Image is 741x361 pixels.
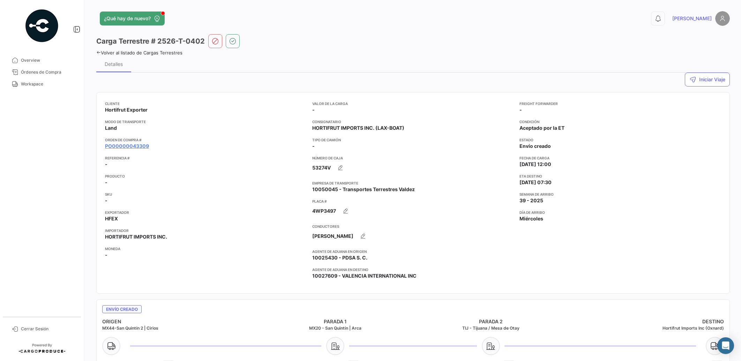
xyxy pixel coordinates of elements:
app-card-info-title: Orden de Compra # [105,137,307,143]
app-card-info-title: Importador [105,228,307,233]
a: Overview [6,54,78,66]
span: - [105,179,107,186]
span: HORTIFRUT IMPORTS INC. [105,233,167,240]
span: Land [105,125,117,131]
app-card-info-title: Referencia # [105,155,307,161]
span: [DATE] 07:30 [519,179,552,186]
span: Miércoles [519,215,543,222]
app-card-info-title: Número de Caja [312,155,514,161]
button: ¿Qué hay de nuevo? [100,12,165,25]
h5: Hortifrut Imports Inc (Oxnard) [569,325,724,331]
span: - [105,251,107,258]
span: - [105,161,107,168]
h3: Carga Terrestre # 2526-T-0402 [96,36,205,46]
span: [DATE] 12:00 [519,161,551,168]
img: placeholder-user.png [715,11,730,26]
app-card-info-title: Condición [519,119,721,125]
app-card-info-title: Valor de la Carga [312,101,514,106]
span: 53274V [312,164,331,171]
span: Aceptado por la ET [519,125,564,131]
h4: ORIGEN [102,318,258,325]
app-card-info-title: Conductores [312,224,514,229]
span: Órdenes de Compra [21,69,75,75]
span: 10050045 - Transportes Terrestres Valdez [312,186,415,193]
h4: DESTINO [569,318,724,325]
app-card-info-title: Moneda [105,246,307,251]
app-card-info-title: Freight Forwarder [519,101,721,106]
app-card-info-title: Consignatario [312,119,514,125]
span: Envío creado [102,305,142,313]
app-card-info-title: Exportador [105,210,307,215]
a: Volver al listado de Cargas Terrestres [96,50,182,55]
span: 4WP3497 [312,208,336,215]
app-card-info-title: SKU [105,191,307,197]
span: Overview [21,57,75,63]
span: - [312,106,315,113]
span: HORTIFRUT IMPORTS INC. (LAX-BOAT) [312,125,404,131]
a: Workspace [6,78,78,90]
span: HFEX [105,215,118,222]
img: powered-by.png [24,8,59,43]
a: PO00000043309 [105,143,149,150]
app-card-info-title: Agente de Aduana en Destino [312,267,514,272]
app-card-info-title: ETA Destino [519,173,721,179]
span: - [105,197,107,204]
app-card-info-title: Placa # [312,198,514,204]
h4: PARADA 2 [413,318,569,325]
app-card-info-title: Modo de Transporte [105,119,307,125]
app-card-info-title: Tipo de Camión [312,137,514,143]
span: 10025430 - PDSA S. C. [312,254,367,261]
span: - [312,143,315,150]
span: 10027609 - VALENCIA INTERNATIONAL INC [312,272,417,279]
app-card-info-title: Fecha de carga [519,155,721,161]
div: Detalles [105,61,123,67]
span: [PERSON_NAME] [672,15,712,22]
app-card-info-title: Cliente [105,101,307,106]
app-card-info-title: Agente de Aduana en Origen [312,249,514,254]
span: Envío creado [519,143,551,150]
app-card-info-title: Semana de Arribo [519,191,721,197]
span: Cerrar Sesión [21,326,75,332]
h4: PARADA 1 [258,318,413,325]
a: Órdenes de Compra [6,66,78,78]
h5: MX20 - San Quintín | Arca [258,325,413,331]
app-card-info-title: Estado [519,137,721,143]
h5: MX44-San Quintín 2 | Cirios [102,325,258,331]
app-card-info-title: Empresa de Transporte [312,180,514,186]
app-card-info-title: Día de Arribo [519,210,721,215]
app-card-info-title: Producto [105,173,307,179]
span: 39 - 2025 [519,197,543,204]
span: ¿Qué hay de nuevo? [104,15,151,22]
span: [PERSON_NAME] [312,233,353,240]
h5: TIJ - Tijuana / Mesa de Otay [413,325,569,331]
span: Hortifrut Exporter [105,106,148,113]
span: - [519,106,522,113]
button: Iniciar Viaje [685,73,730,87]
span: Workspace [21,81,75,87]
div: Abrir Intercom Messenger [717,337,734,354]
